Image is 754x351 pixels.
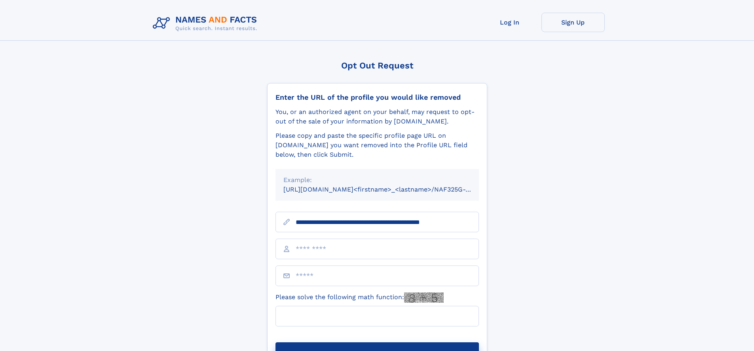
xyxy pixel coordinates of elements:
div: Please copy and paste the specific profile page URL on [DOMAIN_NAME] you want removed into the Pr... [275,131,479,159]
a: Log In [478,13,541,32]
label: Please solve the following math function: [275,292,444,303]
small: [URL][DOMAIN_NAME]<firstname>_<lastname>/NAF325G-xxxxxxxx [283,186,494,193]
div: You, or an authorized agent on your behalf, may request to opt-out of the sale of your informatio... [275,107,479,126]
div: Opt Out Request [267,61,487,70]
a: Sign Up [541,13,605,32]
img: Logo Names and Facts [150,13,264,34]
div: Enter the URL of the profile you would like removed [275,93,479,102]
div: Example: [283,175,471,185]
